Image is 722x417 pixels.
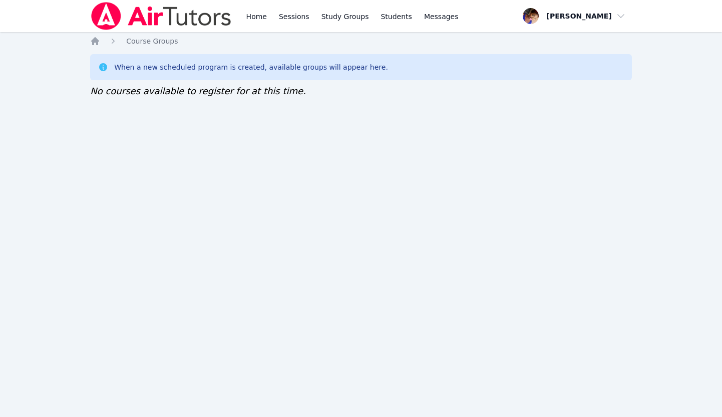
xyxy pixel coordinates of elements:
div: When a new scheduled program is created, available groups will appear here. [114,62,388,72]
span: Course Groups [126,37,178,45]
img: Air Tutors [90,2,232,30]
span: Messages [424,12,459,22]
span: No courses available to register for at this time. [90,86,306,96]
nav: Breadcrumb [90,36,632,46]
a: Course Groups [126,36,178,46]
